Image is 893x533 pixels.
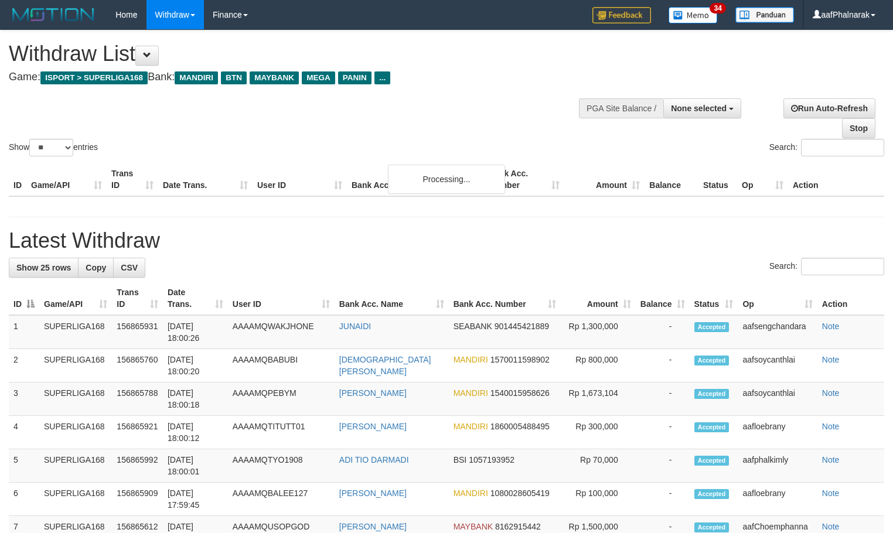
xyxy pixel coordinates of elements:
span: Accepted [694,356,730,365]
span: Copy [86,263,106,272]
th: Action [788,163,884,196]
a: [PERSON_NAME] [339,522,407,531]
a: Copy [78,258,114,278]
td: aafsoycanthlai [738,349,817,382]
th: Status [698,163,737,196]
td: [DATE] 18:00:20 [163,349,228,382]
td: SUPERLIGA168 [39,416,112,449]
th: User ID: activate to sort column ascending [228,282,335,315]
span: Accepted [694,389,730,399]
td: AAAAMQPEBYM [228,382,335,416]
span: MANDIRI [175,71,218,84]
div: PGA Site Balance / [579,98,663,118]
td: 1 [9,315,39,349]
a: [PERSON_NAME] [339,388,407,398]
th: Amount [564,163,645,196]
td: 5 [9,449,39,483]
td: 6 [9,483,39,516]
td: [DATE] 18:00:12 [163,416,228,449]
td: AAAAMQWAKJHONE [228,315,335,349]
a: Note [822,488,840,498]
td: aafloebrany [738,416,817,449]
span: CSV [121,263,138,272]
th: Trans ID [107,163,158,196]
th: Balance: activate to sort column ascending [636,282,690,315]
a: [PERSON_NAME] [339,488,407,498]
td: - [636,449,690,483]
a: [DEMOGRAPHIC_DATA][PERSON_NAME] [339,355,431,376]
td: aafphalkimly [738,449,817,483]
h1: Latest Withdraw [9,229,884,252]
td: [DATE] 17:59:45 [163,483,228,516]
span: MANDIRI [454,422,488,431]
span: 34 [710,3,725,13]
td: aafsoycanthlai [738,382,817,416]
th: Trans ID: activate to sort column ascending [112,282,163,315]
a: Note [822,388,840,398]
select: Showentries [29,139,73,156]
th: ID [9,163,26,196]
span: Accepted [694,422,730,432]
img: Button%20Memo.svg [669,7,718,23]
a: Stop [842,118,875,138]
a: Note [822,522,840,531]
span: Accepted [694,456,730,466]
td: SUPERLIGA168 [39,382,112,416]
td: 156865931 [112,315,163,349]
h4: Game: Bank: [9,71,584,83]
td: [DATE] 18:00:18 [163,382,228,416]
td: Rp 1,673,104 [561,382,635,416]
label: Search: [769,258,884,275]
td: 156865921 [112,416,163,449]
td: 156865909 [112,483,163,516]
a: JUNAIDI [339,322,371,331]
img: panduan.png [735,7,794,23]
span: ... [374,71,390,84]
td: Rp 300,000 [561,416,635,449]
th: Op: activate to sort column ascending [738,282,817,315]
th: Bank Acc. Number [484,163,564,196]
td: 156865992 [112,449,163,483]
td: aafsengchandara [738,315,817,349]
span: PANIN [338,71,371,84]
td: SUPERLIGA168 [39,315,112,349]
input: Search: [801,258,884,275]
td: 2 [9,349,39,382]
a: ADI TIO DARMADI [339,455,409,464]
label: Show entries [9,139,98,156]
span: Copy 8162915442 to clipboard [495,522,541,531]
td: - [636,483,690,516]
td: 4 [9,416,39,449]
span: MAYBANK [250,71,299,84]
td: 156865788 [112,382,163,416]
span: BSI [454,455,467,464]
td: AAAAMQTITUTT01 [228,416,335,449]
th: Game/API: activate to sort column ascending [39,282,112,315]
img: MOTION_logo.png [9,6,98,23]
a: Run Auto-Refresh [783,98,875,118]
td: 3 [9,382,39,416]
td: Rp 1,300,000 [561,315,635,349]
span: Copy 1540015958626 to clipboard [490,388,550,398]
span: MANDIRI [454,355,488,364]
span: None selected [671,104,727,113]
th: Game/API [26,163,107,196]
td: AAAAMQTYO1908 [228,449,335,483]
span: Copy 1057193952 to clipboard [469,455,514,464]
a: Note [822,322,840,331]
span: MEGA [302,71,335,84]
td: Rp 800,000 [561,349,635,382]
th: Op [737,163,788,196]
span: Copy 901445421889 to clipboard [495,322,549,331]
td: SUPERLIGA168 [39,449,112,483]
a: Note [822,455,840,464]
td: - [636,416,690,449]
label: Search: [769,139,884,156]
a: CSV [113,258,145,278]
th: Action [817,282,884,315]
td: - [636,315,690,349]
span: Copy 1080028605419 to clipboard [490,488,550,498]
span: MANDIRI [454,488,488,498]
span: SEABANK [454,322,492,331]
td: AAAAMQBALEE127 [228,483,335,516]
